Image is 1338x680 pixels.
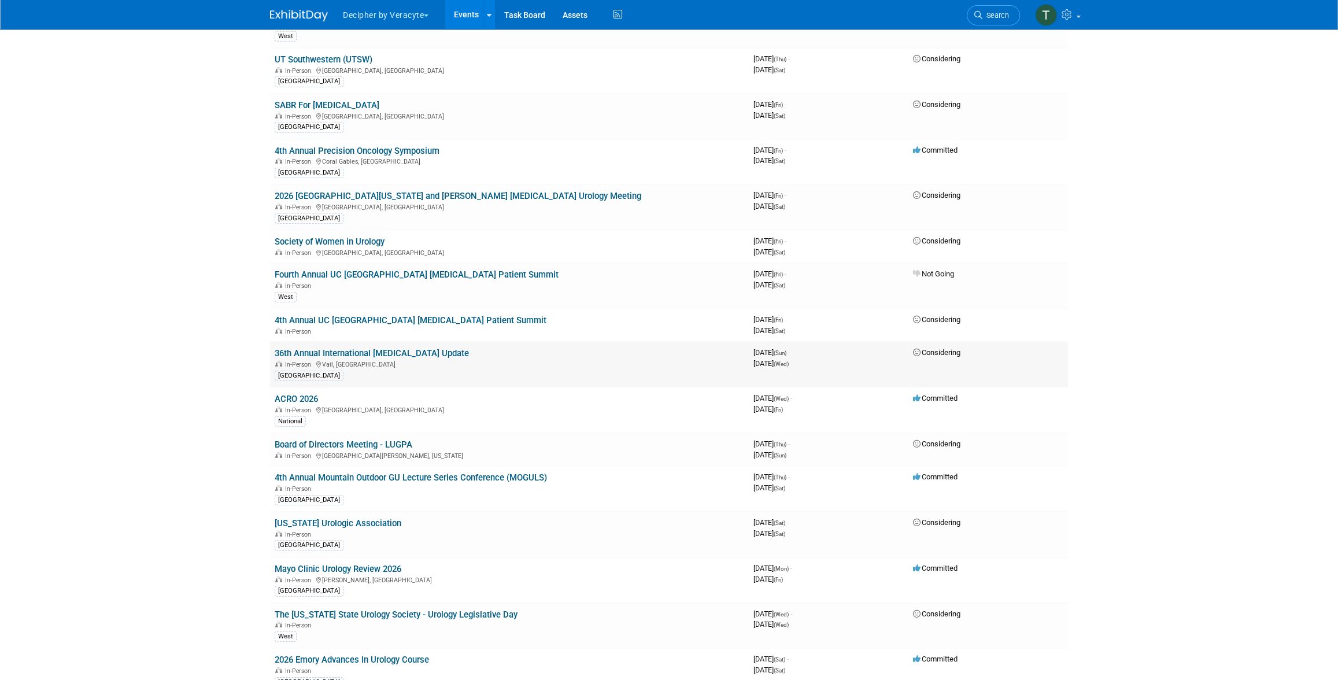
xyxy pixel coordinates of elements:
[967,5,1020,25] a: Search
[275,631,297,642] div: West
[275,667,282,673] img: In-Person Event
[753,269,786,278] span: [DATE]
[785,269,786,278] span: -
[913,472,958,481] span: Committed
[285,406,315,414] span: In-Person
[753,575,783,583] span: [DATE]
[753,359,789,368] span: [DATE]
[774,622,789,628] span: (Wed)
[275,406,282,412] img: In-Person Event
[753,326,785,335] span: [DATE]
[285,622,315,629] span: In-Person
[774,452,786,459] span: (Sun)
[913,518,960,527] span: Considering
[275,158,282,164] img: In-Person Event
[275,531,282,537] img: In-Person Event
[913,100,960,109] span: Considering
[753,472,790,481] span: [DATE]
[753,65,785,74] span: [DATE]
[275,54,372,65] a: UT Southwestern (UTSW)
[275,416,306,427] div: National
[275,168,343,178] div: [GEOGRAPHIC_DATA]
[275,146,439,156] a: 4th Annual Precision Oncology Symposium
[275,156,744,165] div: Coral Gables, [GEOGRAPHIC_DATA]
[275,204,282,209] img: In-Person Event
[774,238,783,245] span: (Fri)
[275,67,282,73] img: In-Person Event
[913,348,960,357] span: Considering
[753,191,786,199] span: [DATE]
[913,609,960,618] span: Considering
[913,564,958,572] span: Committed
[285,113,315,120] span: In-Person
[753,439,790,448] span: [DATE]
[285,452,315,460] span: In-Person
[774,249,785,256] span: (Sat)
[275,122,343,132] div: [GEOGRAPHIC_DATA]
[774,102,783,108] span: (Fri)
[275,622,282,627] img: In-Person Event
[788,439,790,448] span: -
[275,348,469,359] a: 36th Annual International [MEDICAL_DATA] Update
[275,269,559,280] a: Fourth Annual UC [GEOGRAPHIC_DATA] [MEDICAL_DATA] Patient Summit
[774,396,789,402] span: (Wed)
[285,576,315,584] span: In-Person
[774,441,786,448] span: (Thu)
[913,269,954,278] span: Not Going
[275,576,282,582] img: In-Person Event
[285,282,315,290] span: In-Person
[285,249,315,257] span: In-Person
[774,328,785,334] span: (Sat)
[753,348,790,357] span: [DATE]
[753,518,789,527] span: [DATE]
[913,394,958,402] span: Committed
[275,65,744,75] div: [GEOGRAPHIC_DATA], [GEOGRAPHIC_DATA]
[285,361,315,368] span: In-Person
[275,540,343,550] div: [GEOGRAPHIC_DATA]
[753,100,786,109] span: [DATE]
[275,405,744,414] div: [GEOGRAPHIC_DATA], [GEOGRAPHIC_DATA]
[790,564,792,572] span: -
[275,452,282,458] img: In-Person Event
[774,317,783,323] span: (Fri)
[774,67,785,73] span: (Sat)
[753,315,786,324] span: [DATE]
[913,191,960,199] span: Considering
[753,620,789,629] span: [DATE]
[275,191,641,201] a: 2026 [GEOGRAPHIC_DATA][US_STATE] and [PERSON_NAME] [MEDICAL_DATA] Urology Meeting
[774,576,783,583] span: (Fri)
[774,520,785,526] span: (Sat)
[275,655,429,665] a: 2026 Emory Advances In Urology Course
[753,655,789,663] span: [DATE]
[774,656,785,663] span: (Sat)
[774,147,783,154] span: (Fri)
[774,56,786,62] span: (Thu)
[913,236,960,245] span: Considering
[753,529,785,538] span: [DATE]
[753,247,785,256] span: [DATE]
[275,609,518,620] a: The [US_STATE] State Urology Society - Urology Legislative Day
[285,67,315,75] span: In-Person
[774,361,789,367] span: (Wed)
[913,54,960,63] span: Considering
[275,361,282,367] img: In-Person Event
[774,271,783,278] span: (Fri)
[913,655,958,663] span: Committed
[275,394,318,404] a: ACRO 2026
[753,394,792,402] span: [DATE]
[275,213,343,224] div: [GEOGRAPHIC_DATA]
[275,439,412,450] a: Board of Directors Meeting - LUGPA
[785,146,786,154] span: -
[774,531,785,537] span: (Sat)
[275,518,401,529] a: [US_STATE] Urologic Association
[774,566,789,572] span: (Mon)
[785,315,786,324] span: -
[275,282,282,288] img: In-Person Event
[753,450,786,459] span: [DATE]
[753,111,785,120] span: [DATE]
[285,328,315,335] span: In-Person
[275,575,744,584] div: [PERSON_NAME], [GEOGRAPHIC_DATA]
[285,204,315,211] span: In-Person
[285,158,315,165] span: In-Person
[275,359,744,368] div: Vail, [GEOGRAPHIC_DATA]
